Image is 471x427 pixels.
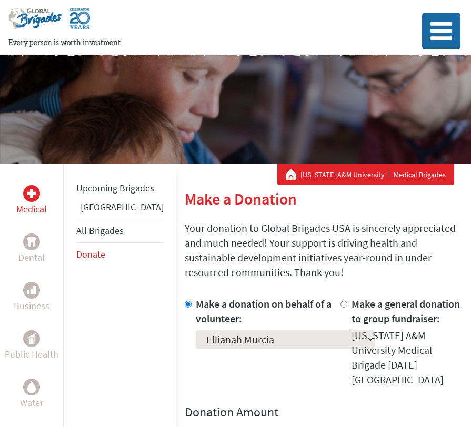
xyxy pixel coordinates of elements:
[23,282,40,299] div: Business
[18,250,45,265] p: Dental
[27,381,36,393] img: Water
[23,185,40,202] div: Medical
[5,330,58,362] a: Public HealthPublic Health
[196,297,332,325] label: Make a donation on behalf of a volunteer:
[16,202,47,217] p: Medical
[23,379,40,395] div: Water
[8,8,62,38] img: Global Brigades Logo
[16,185,47,217] a: MedicalMedical
[27,237,36,247] img: Dental
[185,404,463,421] h4: Donation Amount
[76,225,124,237] a: All Brigades
[23,233,40,250] div: Dental
[352,328,463,387] div: [US_STATE] A&M University Medical Brigade [DATE] [GEOGRAPHIC_DATA]
[76,248,105,260] a: Donate
[14,299,49,313] p: Business
[300,169,389,180] a: [US_STATE] A&M University
[8,38,387,48] p: Every person is worth investment
[76,177,164,200] li: Upcoming Brigades
[70,8,90,38] img: Global Brigades Celebrating 20 Years
[14,282,49,313] a: BusinessBusiness
[5,347,58,362] p: Public Health
[76,200,164,219] li: Panama
[27,286,36,294] img: Business
[20,395,43,410] p: Water
[20,379,43,410] a: WaterWater
[27,333,36,344] img: Public Health
[18,233,45,265] a: DentalDental
[185,221,463,280] p: Your donation to Global Brigades USA is sincerely appreciated and much needed! Your support is dr...
[352,297,460,325] label: Make a general donation to group fundraiser:
[286,169,446,180] div: Medical Brigades
[185,189,463,208] h2: Make a Donation
[23,330,40,347] div: Public Health
[76,182,154,194] a: Upcoming Brigades
[27,189,36,198] img: Medical
[76,219,164,243] li: All Brigades
[81,201,164,213] a: [GEOGRAPHIC_DATA]
[76,243,164,266] li: Donate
